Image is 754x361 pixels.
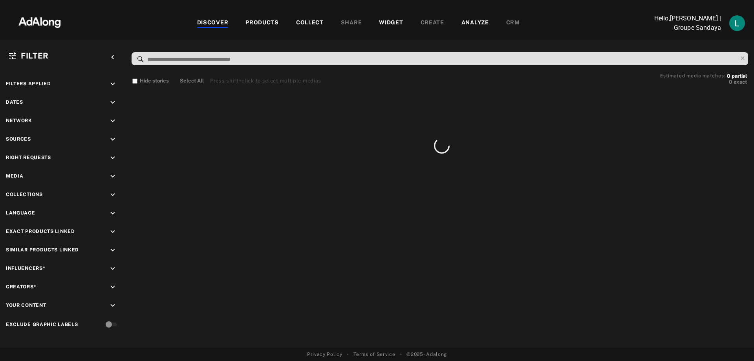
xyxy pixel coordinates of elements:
span: Language [6,210,35,216]
span: 0 [729,79,732,85]
p: Hello, [PERSON_NAME] | Groupe Sandaya [642,14,721,33]
span: Network [6,118,32,123]
i: keyboard_arrow_down [108,80,117,88]
img: ACg8ocKopHZOZgvm843zstKRiBU_bkGCSK3DkRt5wp2IkOV_Uurt0w=s96-c [729,15,745,31]
span: Right Requests [6,155,51,160]
a: Terms of Service [353,351,395,358]
i: keyboard_arrow_down [108,154,117,162]
i: keyboard_arrow_down [108,227,117,236]
i: keyboard_arrow_down [108,135,117,144]
div: ANALYZE [461,18,489,28]
span: Filters applied [6,81,51,86]
span: Your Content [6,302,46,308]
i: keyboard_arrow_down [108,117,117,125]
i: keyboard_arrow_down [108,209,117,218]
a: Privacy Policy [307,351,342,358]
i: keyboard_arrow_down [108,264,117,273]
i: keyboard_arrow_down [108,98,117,107]
button: 0exact [660,78,747,86]
i: keyboard_arrow_down [108,246,117,255]
span: • [400,351,402,358]
i: keyboard_arrow_down [108,172,117,181]
span: © 2025 - Adalong [406,351,447,358]
div: CRM [506,18,520,28]
span: • [347,351,349,358]
i: keyboard_arrow_down [108,301,117,310]
span: Filter [21,51,49,60]
span: 0 [727,73,730,79]
span: Estimated media matches: [660,73,725,79]
div: Press shift+click to select multiple medias [210,77,321,85]
i: keyboard_arrow_left [108,53,117,62]
span: Sources [6,136,31,142]
span: Influencers* [6,266,45,271]
div: COLLECT [296,18,324,28]
div: PRODUCTS [245,18,279,28]
button: 0partial [727,74,747,78]
span: Dates [6,99,23,105]
span: Collections [6,192,43,197]
div: Exclude Graphic Labels [6,321,78,328]
div: CREATE [421,18,444,28]
img: 63233d7d88ed69de3c212112c67096b6.png [5,10,74,33]
button: Select All [180,77,204,85]
i: keyboard_arrow_down [108,191,117,199]
div: WIDGET [379,18,403,28]
div: SHARE [341,18,362,28]
span: Exact Products Linked [6,229,75,234]
button: Hide stories [132,77,169,85]
span: Similar Products Linked [6,247,79,253]
span: Creators* [6,284,36,290]
span: Media [6,173,24,179]
div: DISCOVER [197,18,229,28]
i: keyboard_arrow_down [108,283,117,291]
button: Account settings [727,13,747,33]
